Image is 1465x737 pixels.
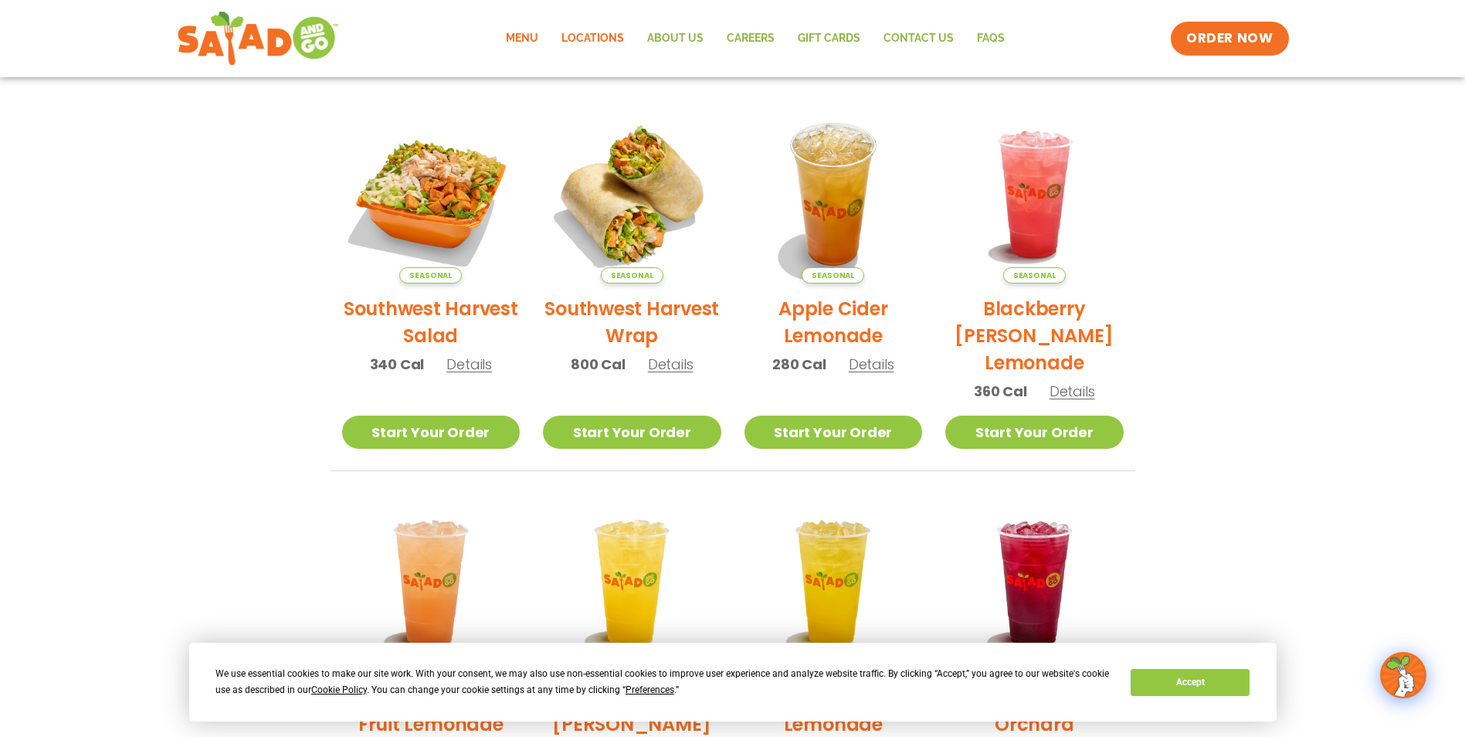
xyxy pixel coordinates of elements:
a: Start Your Order [543,416,721,449]
img: Product photo for Blackberry Bramble Lemonade [945,105,1124,284]
span: Details [1050,382,1095,401]
span: 280 Cal [772,354,826,375]
span: 340 Cal [370,354,425,375]
img: Product photo for Apple Cider Lemonade [744,105,923,284]
a: Locations [550,21,636,56]
span: Seasonal [601,267,663,284]
span: Details [446,355,492,374]
h2: Southwest Harvest Wrap [543,295,721,349]
h2: Southwest Harvest Salad [342,295,521,349]
a: Contact Us [872,21,965,56]
h2: Blackberry [PERSON_NAME] Lemonade [945,295,1124,376]
span: Preferences [626,684,674,695]
a: Menu [494,21,550,56]
a: Start Your Order [945,416,1124,449]
img: Product photo for Southwest Harvest Salad [342,105,521,284]
span: Seasonal [399,267,462,284]
img: Product photo for Mango Grove Lemonade [744,494,923,673]
a: Start Your Order [744,416,923,449]
img: Product photo for Sunkissed Yuzu Lemonade [543,494,721,673]
div: We use essential cookies to make our site work. With your consent, we may also use non-essential ... [215,666,1112,698]
h2: Apple Cider Lemonade [744,295,923,349]
span: Details [648,355,694,374]
span: Cookie Policy [311,684,367,695]
img: Product photo for Summer Stone Fruit Lemonade [342,494,521,673]
nav: Menu [494,21,1016,56]
img: new-SAG-logo-768×292 [177,8,340,70]
a: About Us [636,21,715,56]
a: Careers [715,21,786,56]
img: Product photo for Southwest Harvest Wrap [543,105,721,284]
span: Seasonal [802,267,864,284]
a: GIFT CARDS [786,21,872,56]
span: 360 Cal [974,381,1027,402]
a: FAQs [965,21,1016,56]
div: Cookie Consent Prompt [189,643,1277,722]
a: ORDER NOW [1171,22,1288,56]
span: Seasonal [1003,267,1066,284]
span: ORDER NOW [1186,29,1273,48]
button: Accept [1131,669,1250,696]
span: 800 Cal [571,354,626,375]
img: wpChatIcon [1382,654,1425,697]
img: Product photo for Black Cherry Orchard Lemonade [945,494,1124,673]
span: Details [849,355,894,374]
a: Start Your Order [342,416,521,449]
